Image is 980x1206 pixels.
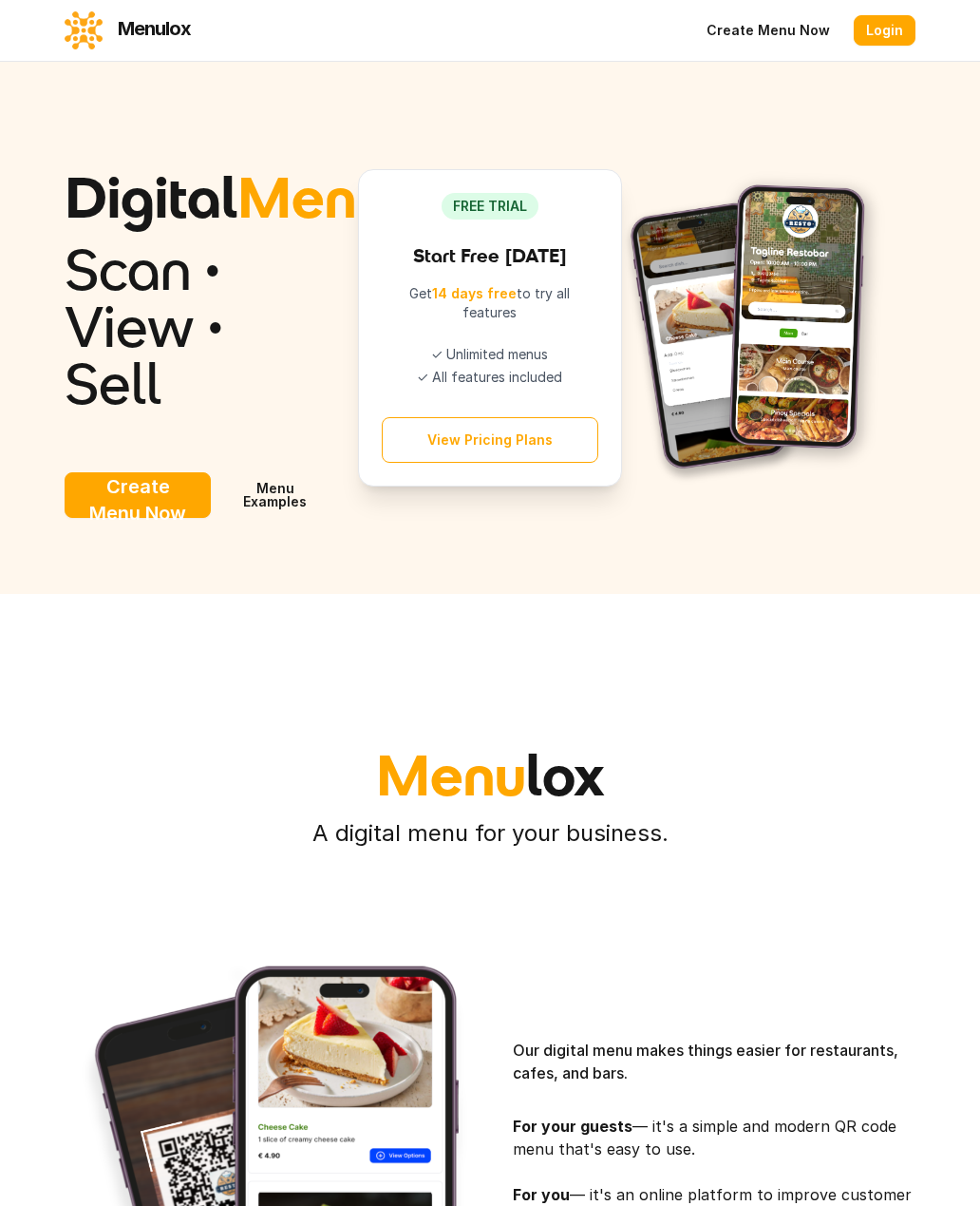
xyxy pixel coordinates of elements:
a: Create Menu Now [694,15,842,46]
h2: Scan • View • Sell [65,240,328,412]
li: ✓ All features included [382,368,597,387]
div: FREE TRIAL [442,193,538,220]
li: — it's a simple and modern QR code menu that's easy to use. [513,1115,915,1160]
button: Create Menu Now [65,472,211,518]
img: logo [65,11,103,49]
p: Get to try all features [382,284,597,322]
span: Menu [237,160,387,234]
b: For your guests [513,1117,632,1136]
p: A digital menu for your business. [312,818,669,849]
li: ✓ Unlimited menus [382,345,597,364]
span: Menu [376,737,526,812]
b: For you [513,1185,570,1204]
a: Login [854,15,915,46]
button: View Pricing Plans [382,417,597,463]
h2: lox [376,746,605,803]
a: Menulox [65,11,191,49]
p: Our digital menu makes things easier for restaurants, cafes, and bars. [513,1039,915,1084]
img: banner image [622,171,885,485]
span: 14 days free [432,285,517,301]
h1: Digital [65,168,328,225]
a: Menu Examples [222,472,328,518]
h3: Start Free [DATE] [382,242,597,269]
